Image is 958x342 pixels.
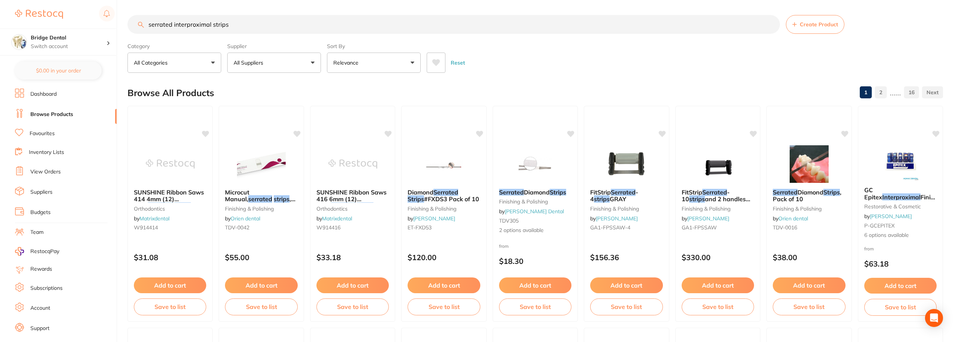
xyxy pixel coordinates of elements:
[127,53,221,73] button: All Categories
[139,215,169,222] a: Matrixdental
[225,195,295,209] span: , 10 pieces / pack
[773,253,845,262] p: $38.00
[30,285,63,292] a: Subscriptions
[448,53,467,73] button: Reset
[225,189,297,203] b: Microcut Manual, serrated strips, 10 pieces / pack
[864,193,946,208] span: Finishing & Polishing
[896,200,913,208] em: Strips
[12,35,27,50] img: Bridge Dental
[237,145,286,183] img: Microcut Manual, serrated strips, 10 pieces / pack
[408,215,455,222] span: by
[882,193,921,201] em: Interproximal
[785,145,834,183] img: Serrated Diamond Strips, Pack of 10
[590,188,638,203] span: - 4
[15,62,102,80] button: $0.00 in your order
[408,224,432,231] span: ET-FXD53
[134,59,171,66] p: All Categories
[904,85,919,100] a: 16
[499,298,571,315] button: Save to list
[505,208,564,215] a: [PERSON_NAME] Dental
[499,227,571,234] span: 2 options available
[682,277,754,293] button: Add to cart
[327,43,421,50] label: Sort By
[408,298,480,315] button: Save to list
[327,53,421,73] button: Relevance
[594,195,610,203] em: strips
[31,34,106,42] h4: Bridge Dental
[773,188,841,203] span: , Pack of 10
[499,199,571,205] small: finishing & polishing
[864,186,882,200] span: GC Epitex
[499,189,571,196] b: Serrated Diamond Strips
[316,277,389,293] button: Add to cart
[590,215,638,222] span: by
[499,257,571,265] p: $18.30
[225,224,249,231] span: TDV-0042
[134,298,206,315] button: Save to list
[602,145,651,183] img: FitStrip Serrated - 4 strips GRAY
[800,21,838,27] span: Create Product
[316,188,387,210] span: SUNSHINE Ribbon Saws 416 6mm (12) Steel
[31,43,106,50] p: Switch account
[316,253,389,262] p: $33.18
[30,209,51,216] a: Budgets
[30,111,73,118] a: Browse Products
[864,203,937,209] small: restorative & cosmetic
[682,188,702,196] span: FitStrip
[864,278,937,294] button: Add to cart
[231,215,260,222] a: Orien dental
[227,53,321,73] button: All Suppliers
[682,253,754,262] p: $330.00
[689,195,705,203] em: strips
[420,145,468,183] img: Diamond Serrated Strips #FXDS3 Pack of 10
[148,202,173,210] em: Serrated
[596,215,638,222] a: [PERSON_NAME]
[424,195,479,203] span: #FXDS3 Pack of 10
[682,215,729,222] span: by
[146,145,195,183] img: SUNSHINE Ribbon Saws 414 4mm (12) Steel Serrated Strips
[590,277,663,293] button: Add to cart
[687,215,729,222] a: [PERSON_NAME]
[590,253,663,262] p: $156.36
[408,253,480,262] p: $120.00
[328,145,377,183] img: SUNSHINE Ribbon Saws 416 6mm (12) Steel Serrated Strips
[702,188,727,196] em: Serrated
[773,215,808,222] span: by
[408,206,480,212] small: finishing & polishing
[408,195,424,203] em: Strips
[30,325,49,332] a: Support
[30,168,61,176] a: View Orders
[773,206,845,212] small: finishing & polishing
[682,206,754,212] small: finishing & polishing
[134,253,206,262] p: $31.08
[408,189,480,203] b: Diamond Serrated Strips #FXDS3 Pack of 10
[773,188,798,196] em: Serrated
[30,90,57,98] a: Dashboard
[864,213,912,220] span: by
[30,248,59,255] span: RestocqPay
[274,195,289,203] em: strips
[773,277,845,293] button: Add to cart
[316,215,352,222] span: by
[225,188,249,203] span: Microcut Manual,
[30,130,55,137] a: Favourites
[864,222,895,229] span: P-GCEPITEX
[248,195,272,203] em: serrated
[316,224,340,231] span: W914416
[864,299,937,315] button: Save to list
[134,215,169,222] span: by
[823,188,840,196] em: Strips
[864,259,937,268] p: $63.18
[875,85,887,100] a: 2
[15,10,63,19] img: Restocq Logo
[876,143,925,181] img: GC Epitex Interproximal Finishing & Polishing Strips
[682,189,754,203] b: FitStrip Serrated - 10 strips and 2 handles GRAY
[30,188,52,196] a: Suppliers
[227,43,321,50] label: Supplier
[610,195,626,203] span: GRAY
[15,247,24,256] img: RestocqPay
[134,224,158,231] span: W914414
[590,206,663,212] small: finishing & polishing
[316,189,389,203] b: SUNSHINE Ribbon Saws 416 6mm (12) Steel Serrated Strips
[134,277,206,293] button: Add to cart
